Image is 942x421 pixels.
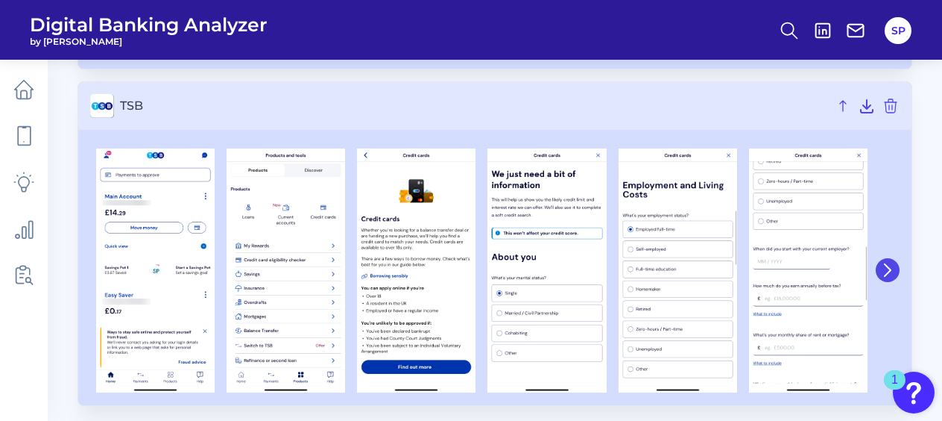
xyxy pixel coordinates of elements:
[227,149,345,393] img: TSB
[30,13,268,36] span: Digital Banking Analyzer
[30,36,268,47] span: by [PERSON_NAME]
[749,149,867,393] img: TSB
[619,149,737,393] img: TSB
[487,149,606,393] img: TSB
[120,99,828,113] span: TSB
[96,149,215,393] img: TSB
[885,17,911,44] button: SP
[891,380,898,399] div: 1
[357,149,475,393] img: TSB
[893,372,935,414] button: Open Resource Center, 1 new notification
